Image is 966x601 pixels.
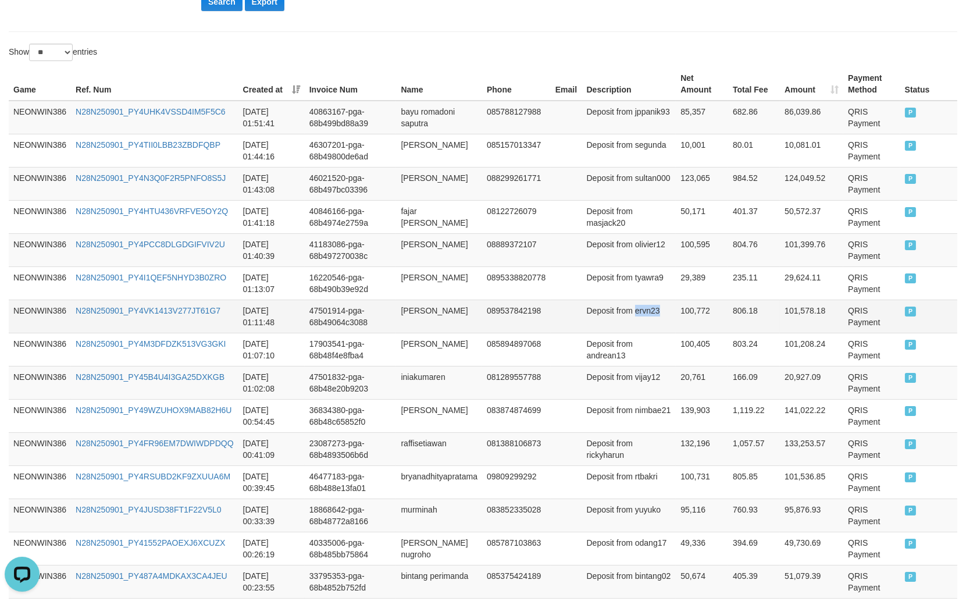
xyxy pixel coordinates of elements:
[238,333,305,366] td: [DATE] 01:07:10
[780,167,843,200] td: 124,049.52
[582,67,676,101] th: Description
[305,200,397,233] td: 40846166-pga-68b4974e2759a
[396,432,482,465] td: raffisetiawan
[582,266,676,300] td: Deposit from tyawra9
[780,399,843,432] td: 141,022.22
[582,167,676,200] td: Deposit from sultan000
[728,200,780,233] td: 401.37
[905,340,917,350] span: PAID
[482,233,551,266] td: 08889372107
[305,465,397,499] td: 46477183-pga-68b488e13fa01
[76,439,234,448] a: N28N250901_PY4FR96EM7DWIWDPDQQ
[76,207,228,216] a: N28N250901_PY4HTU436VRFVE5OY2Q
[582,300,676,333] td: Deposit from ervn23
[780,134,843,167] td: 10,081.01
[76,107,226,116] a: N28N250901_PY4UHK4VSSD4IM5F5C6
[780,67,843,101] th: Amount: activate to sort column ascending
[780,333,843,366] td: 101,208.24
[238,167,305,200] td: [DATE] 01:43:08
[396,366,482,399] td: iniakumaren
[676,300,728,333] td: 100,772
[9,532,71,565] td: NEONWIN386
[9,200,71,233] td: NEONWIN386
[843,565,900,598] td: QRIS Payment
[305,532,397,565] td: 40335006-pga-68b485bb75864
[843,101,900,134] td: QRIS Payment
[843,300,900,333] td: QRIS Payment
[396,67,482,101] th: Name
[482,366,551,399] td: 081289557788
[71,67,238,101] th: Ref. Num
[238,266,305,300] td: [DATE] 01:13:07
[905,141,917,151] span: PAID
[305,101,397,134] td: 40863167-pga-68b499bd88a39
[238,432,305,465] td: [DATE] 00:41:09
[238,399,305,432] td: [DATE] 00:54:45
[843,366,900,399] td: QRIS Payment
[582,532,676,565] td: Deposit from odang17
[843,134,900,167] td: QRIS Payment
[780,565,843,598] td: 51,079.39
[76,240,225,249] a: N28N250901_PY4PCC8DLGDGIFVIV2U
[482,432,551,465] td: 081388106873
[305,399,397,432] td: 36834380-pga-68b48c65852f0
[305,499,397,532] td: 18868642-pga-68b48772a8166
[728,101,780,134] td: 682.86
[482,101,551,134] td: 085788127988
[482,167,551,200] td: 088299261771
[76,273,226,282] a: N28N250901_PY4I1QEF5NHYD3B0ZRO
[843,200,900,233] td: QRIS Payment
[76,406,231,415] a: N28N250901_PY49WZUHOX9MAB82H6U
[482,266,551,300] td: 0895338820778
[305,300,397,333] td: 47501914-pga-68b49064c3088
[305,233,397,266] td: 41183086-pga-68b497270038c
[305,67,397,101] th: Invoice Num
[905,472,917,482] span: PAID
[582,134,676,167] td: Deposit from segunda
[676,565,728,598] td: 50,674
[676,266,728,300] td: 29,389
[482,465,551,499] td: 09809299292
[905,406,917,416] span: PAID
[238,565,305,598] td: [DATE] 00:23:55
[482,565,551,598] td: 085375424189
[843,67,900,101] th: Payment Method
[780,532,843,565] td: 49,730.69
[396,499,482,532] td: murminah
[9,167,71,200] td: NEONWIN386
[76,538,225,547] a: N28N250901_PY41552PAOEXJ6XCUZX
[905,273,917,283] span: PAID
[905,207,917,217] span: PAID
[728,399,780,432] td: 1,119.22
[780,101,843,134] td: 86,039.86
[551,67,582,101] th: Email
[9,366,71,399] td: NEONWIN386
[9,300,71,333] td: NEONWIN386
[676,233,728,266] td: 100,595
[9,465,71,499] td: NEONWIN386
[482,399,551,432] td: 083874874699
[780,233,843,266] td: 101,399.76
[9,499,71,532] td: NEONWIN386
[238,532,305,565] td: [DATE] 00:26:19
[582,200,676,233] td: Deposit from masjack20
[728,465,780,499] td: 805.85
[905,572,917,582] span: PAID
[843,233,900,266] td: QRIS Payment
[5,5,40,40] button: Open LiveChat chat widget
[676,101,728,134] td: 85,357
[305,167,397,200] td: 46021520-pga-68b497bc03396
[396,300,482,333] td: [PERSON_NAME]
[9,432,71,465] td: NEONWIN386
[76,339,226,348] a: N28N250901_PY4M3DFDZK513VG3GKI
[238,465,305,499] td: [DATE] 00:39:45
[482,300,551,333] td: 089537842198
[728,233,780,266] td: 804.76
[676,465,728,499] td: 100,731
[305,266,397,300] td: 16220546-pga-68b490b39e92d
[900,67,957,101] th: Status
[780,432,843,465] td: 133,253.57
[305,432,397,465] td: 23087273-pga-68b4893506b6d
[238,300,305,333] td: [DATE] 01:11:48
[9,266,71,300] td: NEONWIN386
